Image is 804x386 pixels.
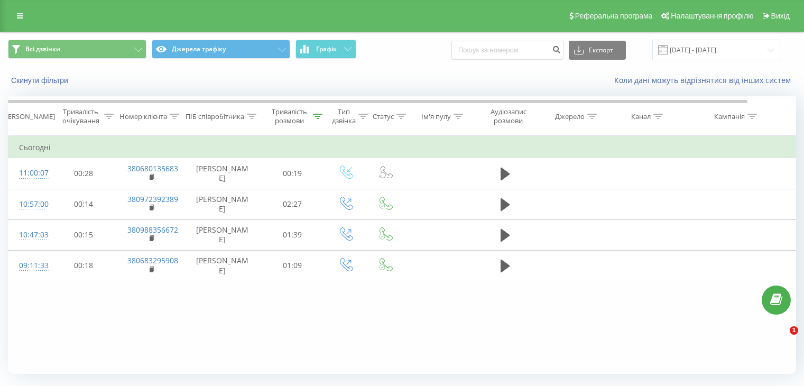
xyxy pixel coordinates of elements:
[316,45,337,53] span: Графік
[631,112,651,121] div: Канал
[260,158,326,189] td: 00:19
[2,112,55,121] div: [PERSON_NAME]
[451,41,563,60] input: Пошук за номером
[186,250,260,281] td: [PERSON_NAME]
[152,40,290,59] button: Джерела трафіку
[19,163,40,183] div: 11:00:07
[51,158,117,189] td: 00:28
[575,12,653,20] span: Реферальна програма
[260,219,326,250] td: 01:39
[269,107,310,125] div: Тривалість розмови
[51,189,117,219] td: 00:14
[790,326,798,335] span: 1
[19,255,40,276] div: 09:11:33
[127,194,178,204] a: 380972392389
[555,112,585,121] div: Джерело
[768,326,793,352] iframe: Intercom live chat
[51,219,117,250] td: 00:15
[119,112,167,121] div: Номер клієнта
[186,219,260,250] td: [PERSON_NAME]
[186,158,260,189] td: [PERSON_NAME]
[127,163,178,173] a: 380680135683
[186,112,244,121] div: ПІБ співробітника
[127,255,178,265] a: 380683295908
[8,76,73,85] button: Скинути фільтри
[260,250,326,281] td: 01:09
[771,12,790,20] span: Вихід
[421,112,451,121] div: Ім'я пулу
[569,41,626,60] button: Експорт
[714,112,745,121] div: Кампанія
[19,225,40,245] div: 10:47:03
[373,112,394,121] div: Статус
[260,189,326,219] td: 02:27
[8,40,146,59] button: Всі дзвінки
[19,194,40,215] div: 10:57:00
[332,107,356,125] div: Тип дзвінка
[671,12,753,20] span: Налаштування профілю
[614,75,796,85] a: Коли дані можуть відрізнятися вiд інших систем
[127,225,178,235] a: 380988356672
[51,250,117,281] td: 00:18
[25,45,60,53] span: Всі дзвінки
[60,107,101,125] div: Тривалість очікування
[295,40,356,59] button: Графік
[483,107,534,125] div: Аудіозапис розмови
[186,189,260,219] td: [PERSON_NAME]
